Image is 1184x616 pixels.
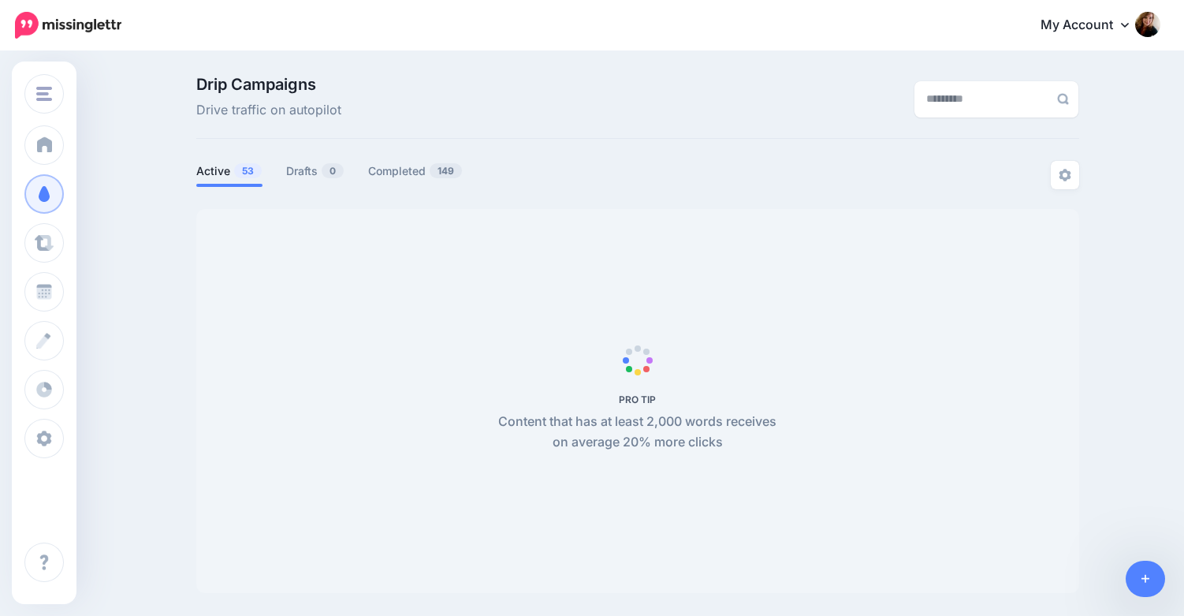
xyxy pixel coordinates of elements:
[234,163,262,178] span: 53
[430,163,462,178] span: 149
[322,163,344,178] span: 0
[15,12,121,39] img: Missinglettr
[1057,93,1069,105] img: search-grey-6.png
[286,162,344,181] a: Drafts0
[490,394,785,405] h5: PRO TIP
[196,162,262,181] a: Active53
[368,162,463,181] a: Completed149
[196,100,341,121] span: Drive traffic on autopilot
[1059,169,1071,181] img: settings-grey.png
[196,77,341,92] span: Drip Campaigns
[490,412,785,453] p: Content that has at least 2,000 words receives on average 20% more clicks
[1025,6,1160,45] a: My Account
[36,87,52,101] img: menu.png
